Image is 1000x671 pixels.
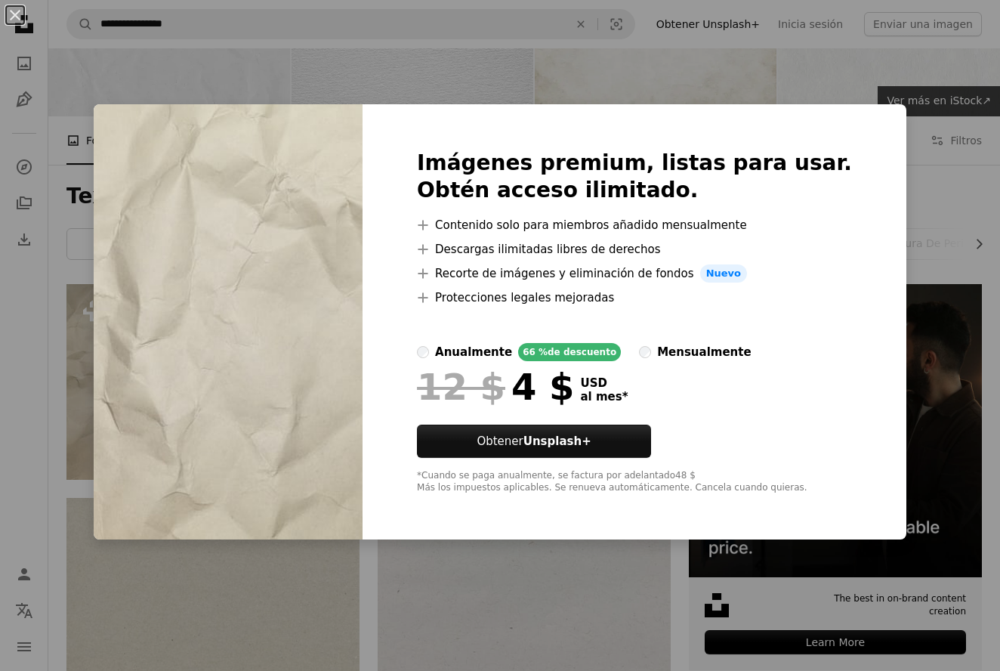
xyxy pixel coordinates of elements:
[417,470,852,494] div: *Cuando se paga anualmente, se factura por adelantado 48 $ Más los impuestos aplicables. Se renue...
[417,425,651,458] button: ObtenerUnsplash+
[417,264,852,283] li: Recorte de imágenes y eliminación de fondos
[435,343,512,361] div: anualmente
[580,390,628,404] span: al mes *
[417,216,852,234] li: Contenido solo para miembros añadido mensualmente
[657,343,751,361] div: mensualmente
[417,150,852,204] h2: Imágenes premium, listas para usar. Obtén acceso ilimitado.
[417,346,429,358] input: anualmente66 %de descuento
[700,264,747,283] span: Nuevo
[417,367,574,407] div: 4 $
[417,240,852,258] li: Descargas ilimitadas libres de derechos
[639,346,651,358] input: mensualmente
[417,367,505,407] span: 12 $
[94,104,363,540] img: premium_photo-1675695700239-44153e6bf430
[580,376,628,390] span: USD
[518,343,621,361] div: 66 % de descuento
[523,434,591,448] strong: Unsplash+
[417,289,852,307] li: Protecciones legales mejoradas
